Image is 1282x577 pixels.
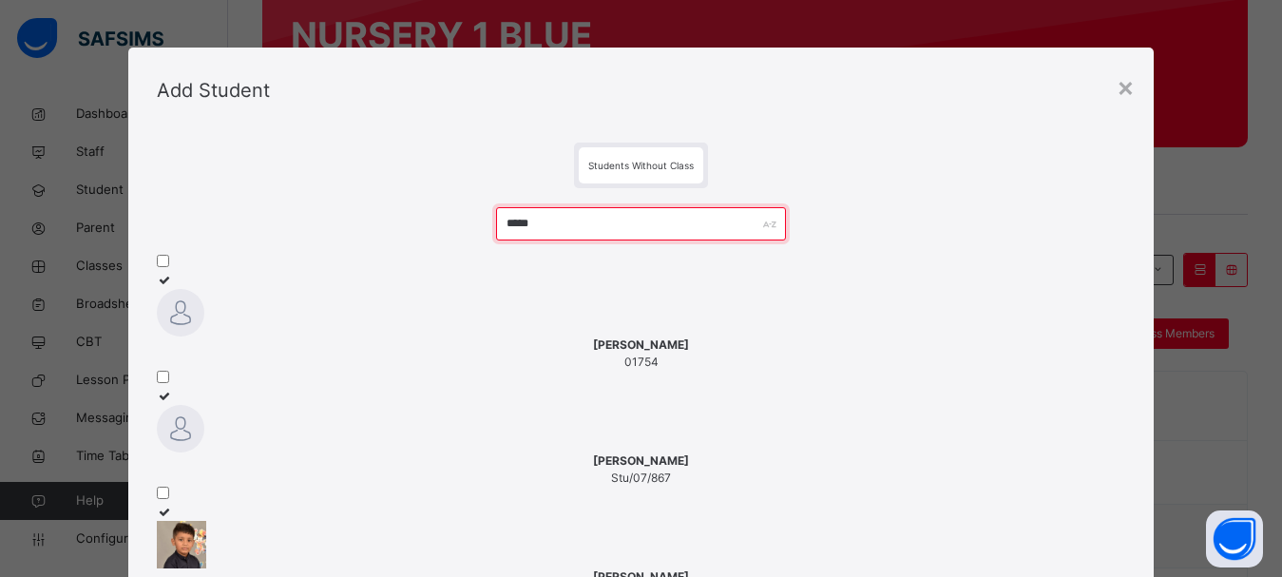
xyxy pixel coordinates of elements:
div: × [1117,67,1135,106]
span: Stu/07/867 [157,470,1125,487]
button: Open asap [1206,510,1263,567]
span: [PERSON_NAME] [157,337,1125,354]
img: default.svg [157,405,204,452]
img: 154151.png [157,521,206,568]
span: Students Without Class [588,160,694,171]
span: [PERSON_NAME] [157,452,1125,470]
img: default.svg [157,289,204,337]
span: Add Student [157,79,270,102]
span: 01754 [157,354,1125,371]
